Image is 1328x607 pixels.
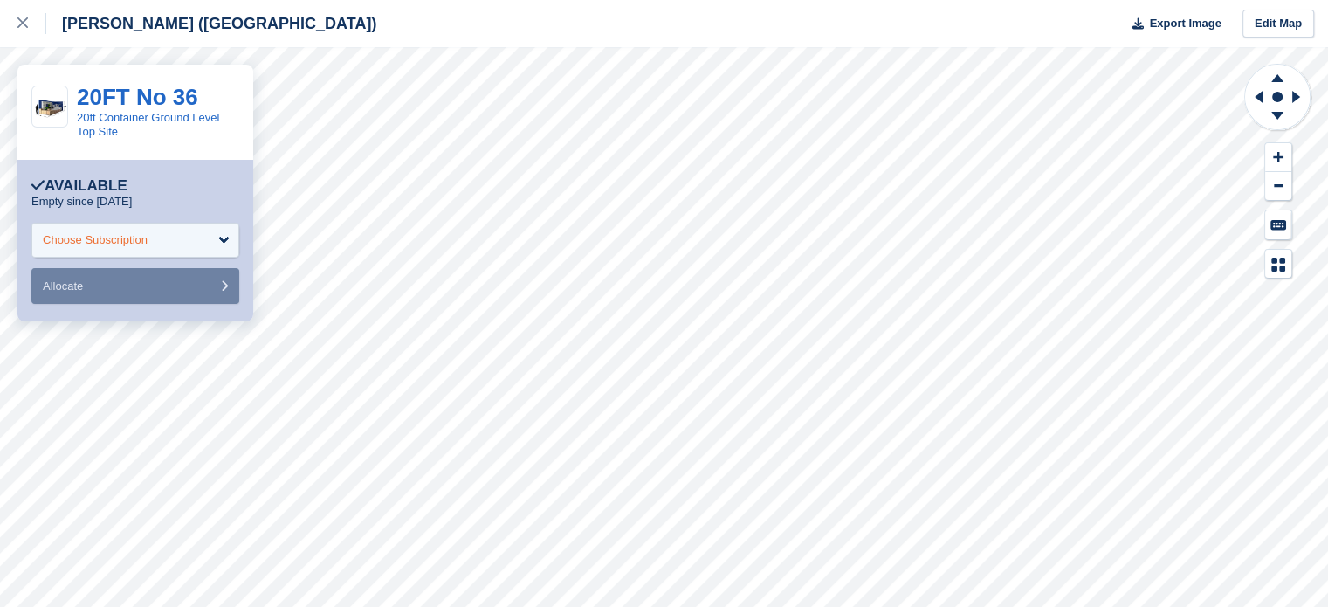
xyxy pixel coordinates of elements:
[1265,143,1291,172] button: Zoom In
[43,279,83,293] span: Allocate
[43,231,148,249] div: Choose Subscription
[1265,210,1291,239] button: Keyboard Shortcuts
[32,95,67,118] img: 20ft%20Pic.png
[31,195,132,209] p: Empty since [DATE]
[1122,10,1221,38] button: Export Image
[1265,250,1291,279] button: Map Legend
[1242,10,1314,38] a: Edit Map
[46,13,376,34] div: [PERSON_NAME] ([GEOGRAPHIC_DATA])
[1265,172,1291,201] button: Zoom Out
[31,177,127,195] div: Available
[1149,15,1221,32] span: Export Image
[31,268,239,304] button: Allocate
[77,84,198,110] a: 20FT No 36
[77,111,219,138] a: 20ft Container Ground Level Top Site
